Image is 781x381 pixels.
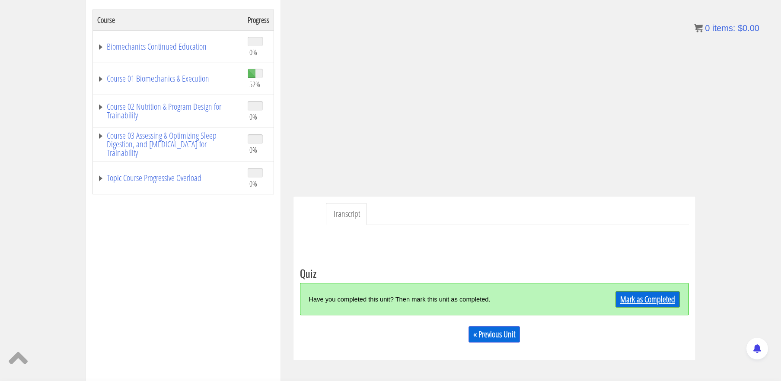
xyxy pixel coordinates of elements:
[97,131,239,157] a: Course 03 Assessing & Optimizing Sleep Digestion, and [MEDICAL_DATA] for Trainability
[300,267,689,279] h3: Quiz
[243,10,274,30] th: Progress
[249,145,257,155] span: 0%
[249,48,257,57] span: 0%
[92,10,243,30] th: Course
[615,291,680,308] a: Mark as Completed
[694,23,759,33] a: 0 items: $0.00
[97,42,239,51] a: Biomechanics Continued Education
[97,102,239,120] a: Course 02 Nutrition & Program Design for Trainability
[738,23,743,33] span: $
[738,23,759,33] bdi: 0.00
[712,23,735,33] span: items:
[705,23,710,33] span: 0
[309,290,583,308] div: Have you completed this unit? Then mark this unit as completed.
[97,74,239,83] a: Course 01 Biomechanics & Execution
[469,326,520,343] a: « Previous Unit
[249,112,257,121] span: 0%
[97,174,239,182] a: Topic Course Progressive Overload
[249,79,260,89] span: 52%
[694,24,703,32] img: icon11.png
[326,203,367,225] a: Transcript
[249,179,257,188] span: 0%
